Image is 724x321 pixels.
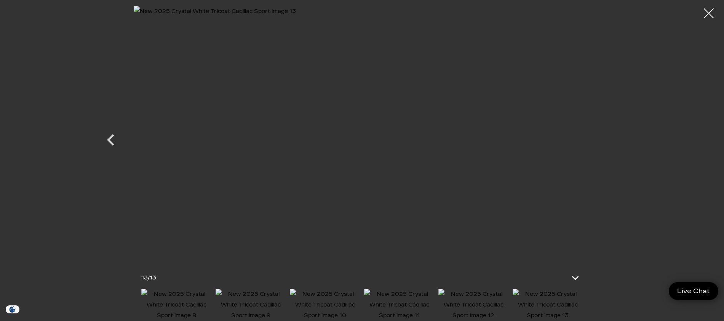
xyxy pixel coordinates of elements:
img: New 2025 Crystal White Tricoat Cadillac Sport image 9 [216,289,286,321]
img: New 2025 Crystal White Tricoat Cadillac Sport image 11 [364,289,435,321]
a: Live Chat [669,282,718,300]
div: Previous [99,125,122,159]
span: Live Chat [673,287,714,295]
img: New 2025 Crystal White Tricoat Cadillac Sport image 10 [290,289,360,321]
span: 13 [150,274,156,281]
img: Opt-Out Icon [4,305,21,313]
img: New 2025 Crystal White Tricoat Cadillac Sport image 13 [513,289,583,321]
img: New 2025 Crystal White Tricoat Cadillac Sport image 13 [134,6,591,260]
section: Click to Open Cookie Consent Modal [4,305,21,313]
div: / [141,273,156,283]
span: 13 [141,274,147,281]
img: New 2025 Crystal White Tricoat Cadillac Sport image 8 [141,289,212,321]
img: New 2025 Crystal White Tricoat Cadillac Sport image 12 [438,289,509,321]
